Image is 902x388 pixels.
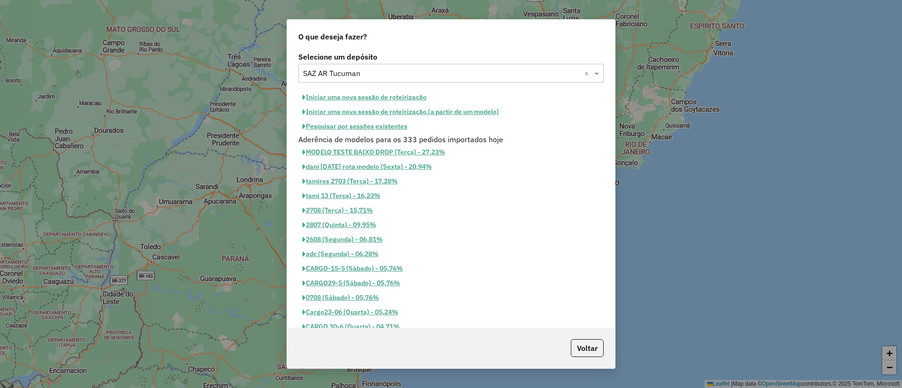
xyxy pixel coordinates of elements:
button: 2608 (Segunda) - 06,81% [298,232,387,247]
button: adc (Segunda) - 06,28% [298,247,382,261]
button: tami 13 (Terça) - 16,23% [298,189,384,203]
button: Iniciar uma nova sessão de roteirização (a partir de um modelo) [298,105,503,119]
button: 2807 (Quinta) - 09,95% [298,218,380,232]
label: Selecione um depósito [298,51,604,62]
button: Pesquisar por sessões existentes [298,119,412,134]
button: CARGO29-5 (Sábado) - 05,76% [298,276,404,290]
button: CARGO-15-5 (Sábado) - 05,76% [298,261,407,276]
button: Cargo23-06 (Quarta) - 05,24% [298,305,402,320]
div: Aderência de modelos para os 333 pedidos importados hoje [293,134,609,145]
button: 2708 (Terça) - 15,71% [298,203,377,218]
button: dani [DATE] rota modelo (Sexta) - 20,94% [298,160,436,174]
button: Iniciar uma nova sessão de roteirização [298,90,431,105]
span: Clear all [584,68,592,79]
button: MODELO TESTE BAIXO DROP (Terça) - 27,23% [298,145,449,160]
button: 0708 (Sábado) - 05,76% [298,290,383,305]
button: tamires 2703 (Terça) - 17,28% [298,174,402,189]
span: O que deseja fazer? [298,31,367,42]
button: Voltar [571,339,604,357]
button: CARGO 30-6 (Quarta) - 04,71% [298,320,404,334]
